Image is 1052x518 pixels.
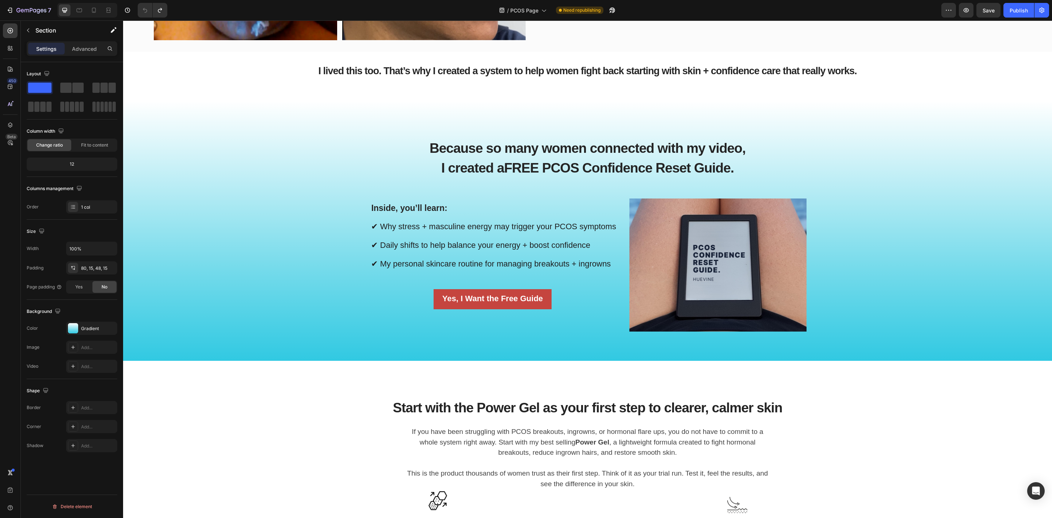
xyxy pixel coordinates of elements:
[318,140,611,155] span: I created a
[81,424,115,430] div: Add...
[270,380,659,395] span: Start with the Power Gel as your first step to clearer, calmer skin
[27,501,117,513] button: Delete element
[282,448,647,469] p: This is the product thousands of women trust as their first step. Think of it as your trial run. ...
[306,120,622,135] span: Because so many women connected with my video,
[3,3,54,18] button: 7
[27,325,38,332] div: Color
[319,273,420,283] strong: Yes, I Want the Free Guide
[27,245,39,252] div: Width
[248,220,467,229] span: ✔ Daily shifts to help balance your energy + boost confidence
[27,442,43,449] div: Shadow
[81,443,115,449] div: Add...
[81,405,115,411] div: Add...
[983,7,995,14] span: Save
[1027,482,1045,500] div: Open Intercom Messenger
[195,45,733,56] span: I lived this too. That’s why I created a system to help women fight back starting with skin + con...
[27,284,62,290] div: Page padding
[310,269,428,289] button: <p><span style="font-size:22px;"><strong>Yes, I Want the Free Guide</strong></span></p>
[48,6,51,15] p: 7
[35,26,95,35] p: Section
[27,184,84,194] div: Columns management
[81,363,115,370] div: Add...
[304,469,325,491] img: gempages_548745446370051303-601d9977-4e6c-4369-bac7-3b4eae2cf68b.png
[27,69,51,79] div: Layout
[248,183,324,192] strong: Inside, you’ll learn:
[510,7,538,14] span: PCOS Page
[81,325,115,332] div: Gradient
[27,265,43,271] div: Padding
[27,423,41,430] div: Corner
[452,418,486,426] strong: Power Gel
[976,3,1000,18] button: Save
[81,204,115,211] div: 1 col
[66,242,117,255] input: Auto
[248,239,488,248] span: ✔ My personal skincare routine for managing breakouts + ingrowns
[1003,3,1034,18] button: Publish
[7,78,18,84] div: 450
[75,284,83,290] span: Yes
[1010,7,1028,14] div: Publish
[138,3,167,18] div: Undo/Redo
[5,134,18,140] div: Beta
[102,284,107,290] span: No
[28,159,116,169] div: 12
[248,201,493,211] span: ✔ Why stress + masculine energy may trigger your PCOS symptoms
[52,502,92,511] div: Delete element
[36,142,63,148] span: Change ratio
[27,307,62,317] div: Background
[27,204,39,210] div: Order
[27,386,50,396] div: Shape
[27,126,65,136] div: Column width
[27,363,38,370] div: Video
[123,20,1052,518] iframe: Design area
[81,265,115,272] div: 80, 15, 48, 15
[72,45,97,53] p: Advanced
[506,178,684,311] img: gempages_548745446370051303-4d171b16-8f35-48df-8b3d-a4419fa724c2.png
[603,474,625,495] img: gempages_548745446370051303-2b7e4d80-a654-4d7b-a331-a4d6a9c0ade4.png
[36,45,57,53] p: Settings
[27,404,41,411] div: Border
[381,140,611,155] strong: FREE PCOS Confidence Reset Guide.
[563,7,601,14] span: Need republishing
[81,142,108,148] span: Fit to content
[81,344,115,351] div: Add...
[507,7,509,14] span: /
[27,227,46,237] div: Size
[27,344,39,351] div: Image
[282,406,647,438] p: If you have been struggling with PCOS breakouts, ingrowns, or hormonal flare ups, you do not have...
